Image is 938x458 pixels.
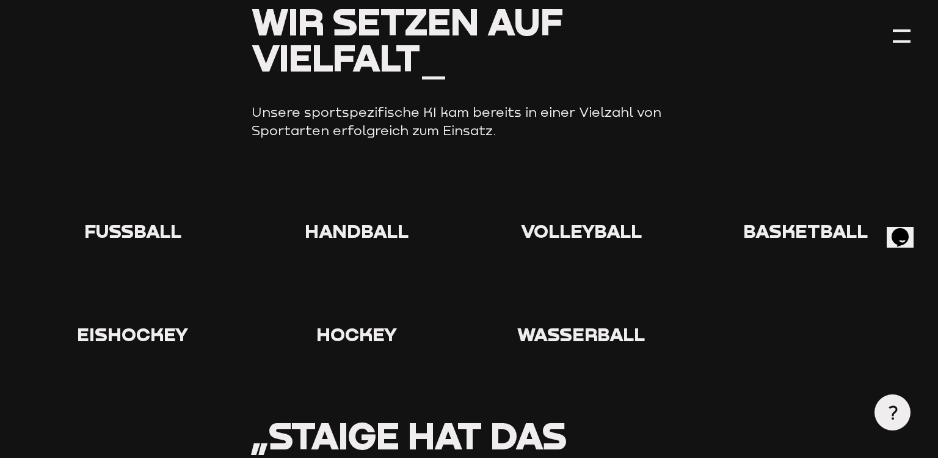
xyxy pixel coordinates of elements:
p: Unsere sportspezifische KI kam bereits in einer Vielzahl von Sportarten erfolgreich zum Einsatz. [252,103,686,139]
span: Eishockey [77,323,188,345]
span: Vielfalt_ [252,35,447,80]
span: Wasserball [517,323,645,345]
span: Hockey [316,323,397,345]
span: Volleyball [521,220,642,242]
iframe: chat widget [887,211,926,248]
span: Fußball [84,220,181,242]
span: Handball [305,220,409,242]
span: Basketball [743,220,868,242]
